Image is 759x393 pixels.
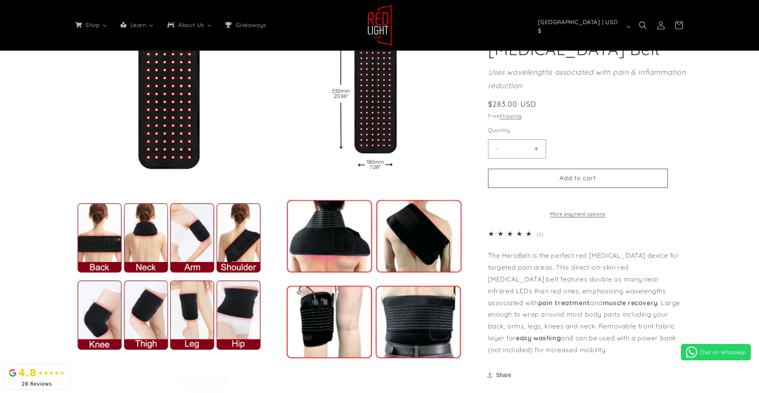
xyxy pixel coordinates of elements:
p: The HeroBelt is the perfect red [MEDICAL_DATA] device for targeted pain areas. This direct-on-ski... [488,250,686,355]
span: [GEOGRAPHIC_DATA] | USD $ [538,18,623,35]
button: [GEOGRAPHIC_DATA] | USD $ [533,19,634,34]
a: Chat on WhatsApp [681,344,751,360]
div: Free . [488,112,686,120]
a: Red Light Hero [364,2,395,49]
span: About Us [177,21,205,29]
strong: pain treatment [538,298,590,306]
img: Red Light Hero [367,5,392,46]
span: $283.00 USD [488,98,537,109]
label: Quantity [488,126,668,134]
a: Learn [114,16,160,33]
span: Learn [129,21,147,29]
strong: muscle recovery [603,298,658,306]
span: (3) [537,231,543,237]
div: 5.0 out of 5.0 stars [488,228,535,239]
a: More payment options [488,210,668,217]
a: Shop [68,16,114,33]
em: Uses wavelengths associated with pain & inflammation reduction [488,67,686,90]
strong: easy washing [516,334,561,342]
a: Shipping [499,113,522,119]
span: Giveaways [234,21,267,29]
span: Shop [84,21,100,29]
button: Add to cart [488,169,668,188]
button: Share [488,366,514,384]
summary: Search [634,16,652,34]
a: Giveaways [218,16,272,33]
a: About Us [160,16,218,33]
span: Chat on WhatsApp [700,349,746,355]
